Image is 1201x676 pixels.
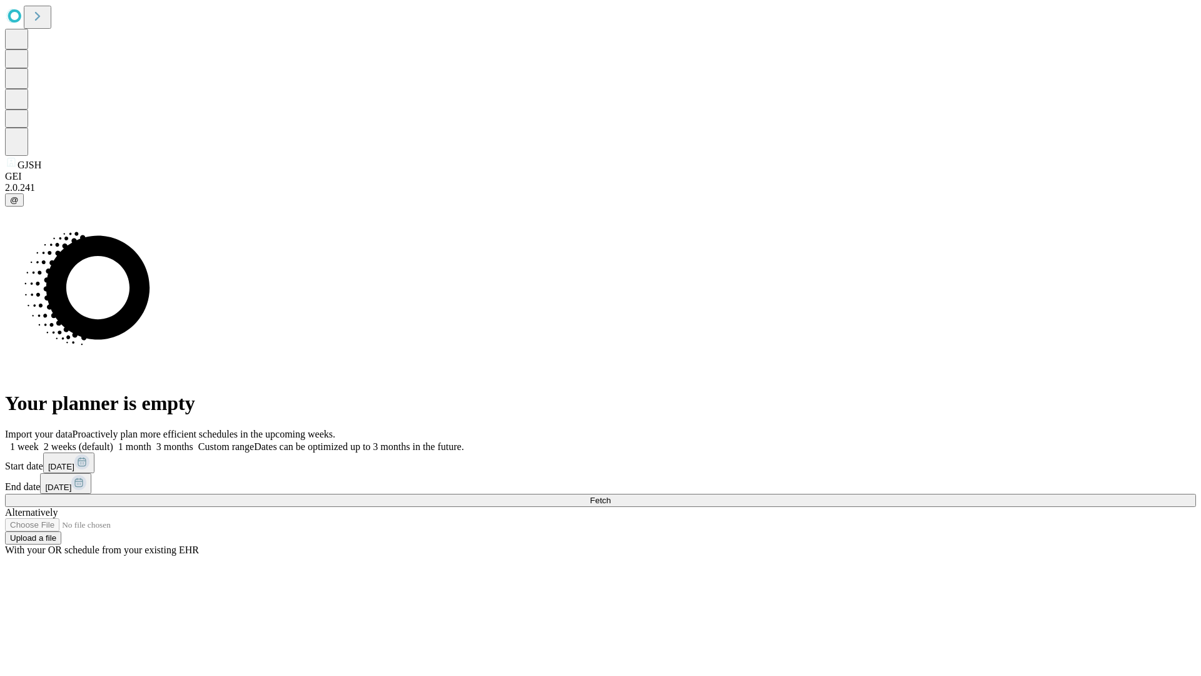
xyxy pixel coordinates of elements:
span: Dates can be optimized up to 3 months in the future. [254,441,464,452]
div: End date [5,473,1196,494]
span: With your OR schedule from your existing EHR [5,545,199,555]
div: GEI [5,171,1196,182]
div: 2.0.241 [5,182,1196,193]
button: Fetch [5,494,1196,507]
div: Start date [5,453,1196,473]
span: Custom range [198,441,254,452]
span: @ [10,195,19,205]
button: @ [5,193,24,207]
button: Upload a file [5,531,61,545]
span: 3 months [156,441,193,452]
span: Proactively plan more efficient schedules in the upcoming weeks. [73,429,335,439]
span: [DATE] [48,462,74,471]
button: [DATE] [43,453,94,473]
span: 2 weeks (default) [44,441,113,452]
span: 1 week [10,441,39,452]
span: Alternatively [5,507,58,518]
h1: Your planner is empty [5,392,1196,415]
span: Fetch [590,496,611,505]
span: [DATE] [45,483,71,492]
span: GJSH [18,160,41,170]
span: Import your data [5,429,73,439]
button: [DATE] [40,473,91,494]
span: 1 month [118,441,151,452]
